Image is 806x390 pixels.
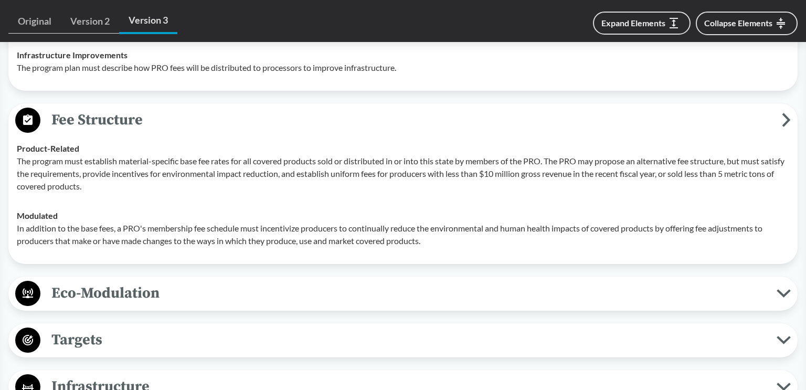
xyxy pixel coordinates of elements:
[696,12,798,35] button: Collapse Elements
[40,328,777,352] span: Targets
[12,280,794,307] button: Eco-Modulation
[8,9,61,34] a: Original
[17,210,58,220] strong: Modulated
[12,327,794,354] button: Targets
[17,222,789,247] p: In addition to the base fees, a PRO's membership fee schedule must incentivize producers to conti...
[17,50,128,60] strong: Infrastructure Improvements
[119,8,177,34] a: Version 3
[12,107,794,134] button: Fee Structure
[40,108,782,132] span: Fee Structure
[40,281,777,305] span: Eco-Modulation
[17,155,789,193] p: The program must establish material-specific base fee rates for all covered products sold or dist...
[17,143,79,153] strong: Product-Related
[17,61,789,74] p: The program plan must describe how PRO fees will be distributed to processors to improve infrastr...
[61,9,119,34] a: Version 2
[593,12,691,35] button: Expand Elements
